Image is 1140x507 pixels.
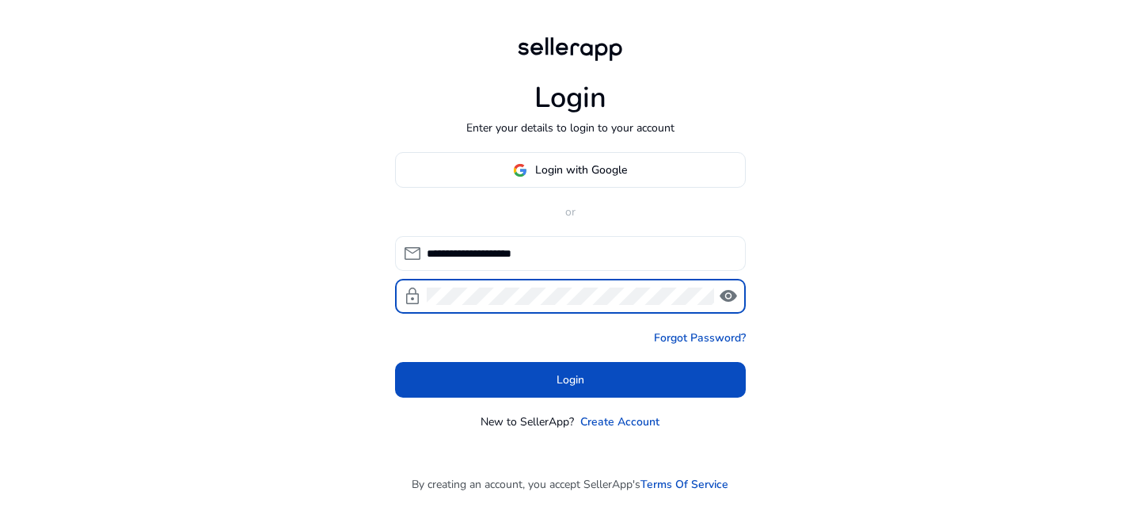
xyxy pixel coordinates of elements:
button: Login [395,362,746,398]
span: Login [557,372,584,388]
p: or [395,204,746,220]
a: Terms Of Service [640,476,728,493]
img: google-logo.svg [513,163,527,177]
span: lock [403,287,422,306]
a: Create Account [580,414,659,430]
a: Forgot Password? [654,330,746,346]
span: visibility [719,287,738,306]
p: New to SellerApp? [481,414,574,430]
h1: Login [534,81,606,115]
span: Login with Google [535,162,627,178]
span: mail [403,244,422,263]
p: Enter your details to login to your account [466,120,674,136]
button: Login with Google [395,152,746,188]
